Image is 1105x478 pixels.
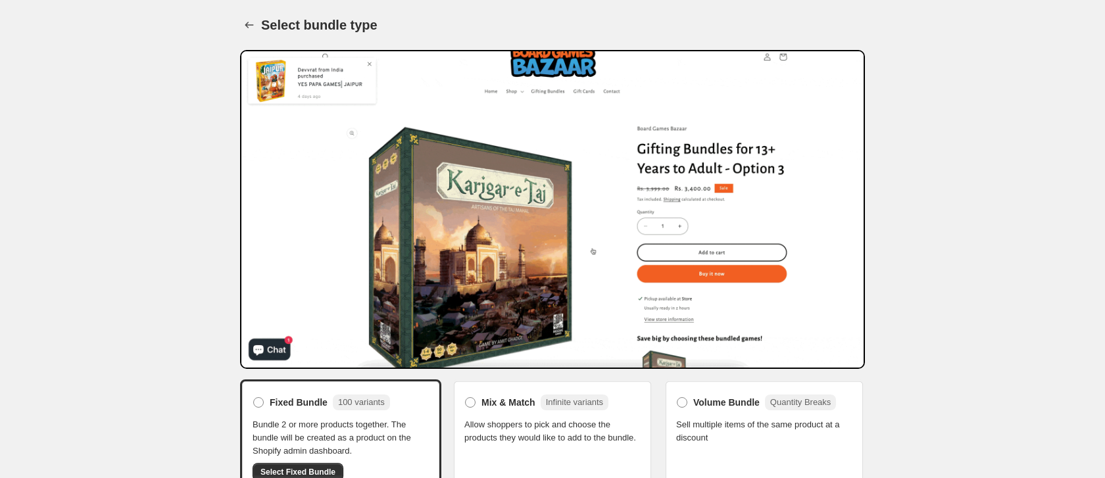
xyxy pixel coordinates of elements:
[260,467,335,477] span: Select Fixed Bundle
[261,17,378,33] h1: Select bundle type
[253,418,429,458] span: Bundle 2 or more products together. The bundle will be created as a product on the Shopify admin ...
[464,418,641,444] span: Allow shoppers to pick and choose the products they would like to add to the bundle.
[270,396,328,409] span: Fixed Bundle
[676,418,852,444] span: Sell multiple items of the same product at a discount
[481,396,535,409] span: Mix & Match
[770,397,831,407] span: Quantity Breaks
[546,397,603,407] span: Infinite variants
[240,16,258,34] button: Back
[693,396,760,409] span: Volume Bundle
[240,50,865,369] img: Bundle Preview
[338,397,385,407] span: 100 variants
